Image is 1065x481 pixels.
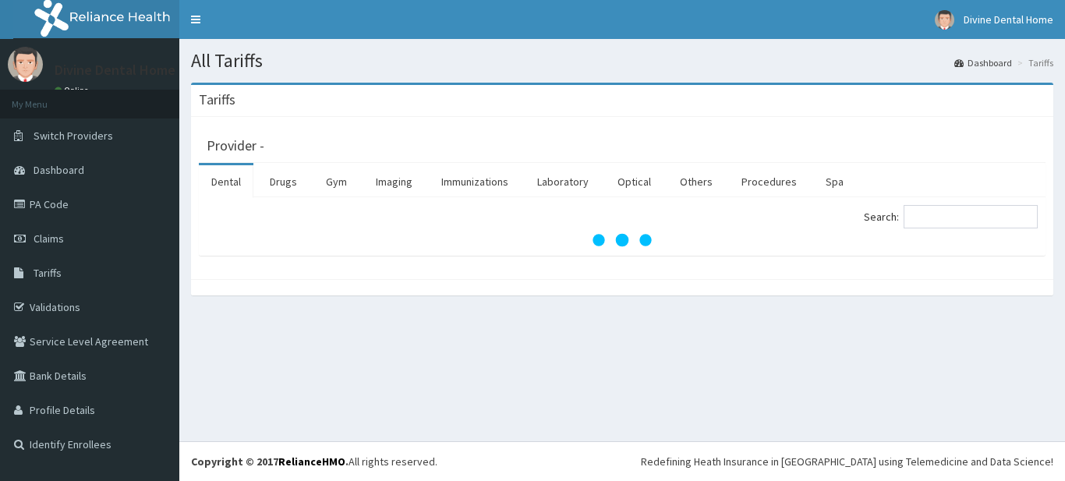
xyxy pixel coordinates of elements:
[605,165,663,198] a: Optical
[954,56,1012,69] a: Dashboard
[55,63,175,77] p: Divine Dental Home
[191,454,349,469] strong: Copyright © 2017 .
[34,266,62,280] span: Tariffs
[1014,56,1053,69] li: Tariffs
[525,165,601,198] a: Laboratory
[199,93,235,107] h3: Tariffs
[935,10,954,30] img: User Image
[313,165,359,198] a: Gym
[864,205,1038,228] label: Search:
[199,165,253,198] a: Dental
[813,165,856,198] a: Spa
[34,129,113,143] span: Switch Providers
[207,139,264,153] h3: Provider -
[904,205,1038,228] input: Search:
[191,51,1053,71] h1: All Tariffs
[964,12,1053,27] span: Divine Dental Home
[591,209,653,271] svg: audio-loading
[34,163,84,177] span: Dashboard
[667,165,725,198] a: Others
[429,165,521,198] a: Immunizations
[278,454,345,469] a: RelianceHMO
[729,165,809,198] a: Procedures
[8,47,43,82] img: User Image
[179,441,1065,481] footer: All rights reserved.
[257,165,310,198] a: Drugs
[34,232,64,246] span: Claims
[55,85,92,96] a: Online
[363,165,425,198] a: Imaging
[641,454,1053,469] div: Redefining Heath Insurance in [GEOGRAPHIC_DATA] using Telemedicine and Data Science!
